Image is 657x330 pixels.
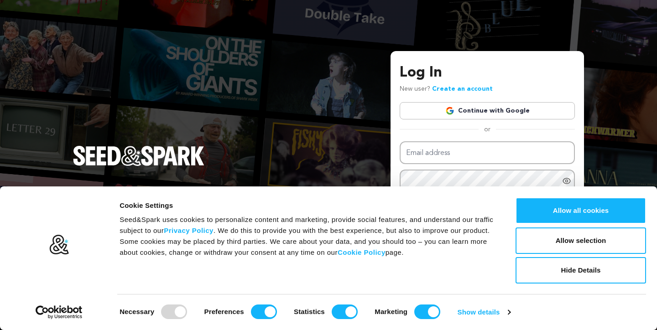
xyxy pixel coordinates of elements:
img: Seed&Spark Logo [73,146,204,166]
strong: Statistics [294,308,325,315]
a: Show password as plain text. Warning: this will display your password on the screen. [562,176,571,186]
strong: Marketing [375,308,407,315]
h3: Log In [400,62,575,84]
button: Allow selection [516,227,646,254]
button: Hide Details [516,257,646,284]
input: Email address [400,141,575,165]
img: Google logo [445,106,454,115]
a: Create an account [432,86,493,92]
a: Privacy Policy [164,227,214,234]
a: Usercentrics Cookiebot - opens in a new window [19,305,99,319]
a: Seed&Spark Homepage [73,146,204,184]
a: Continue with Google [400,102,575,119]
button: Allow all cookies [516,197,646,224]
strong: Preferences [204,308,244,315]
strong: Necessary [120,308,154,315]
a: Cookie Policy [338,248,386,256]
a: Show details [458,305,511,319]
span: or [479,125,496,134]
legend: Consent Selection [119,301,120,301]
div: Seed&Spark uses cookies to personalize content and marketing, provide social features, and unders... [120,214,495,258]
div: Cookie Settings [120,200,495,211]
img: logo [49,234,69,255]
p: New user? [400,84,493,95]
